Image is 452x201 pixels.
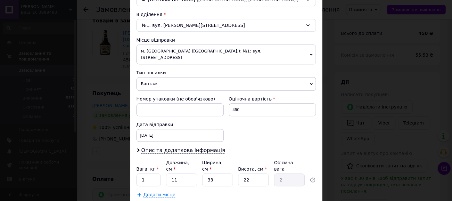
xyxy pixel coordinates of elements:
[136,70,166,75] span: Тип посилки
[202,160,223,172] label: Ширина, см
[141,147,225,154] span: Опис та додаткова інформація
[136,44,316,64] span: м. [GEOGRAPHIC_DATA] ([GEOGRAPHIC_DATA].): №1: вул. [STREET_ADDRESS]
[136,96,224,102] div: Номер упаковки (не обов'язково)
[136,77,316,91] span: Вантаж
[238,166,267,172] label: Висота, см
[136,11,316,18] div: Відділення
[136,37,175,43] span: Місце відправки
[274,159,305,172] div: Об'ємна вага
[144,192,176,197] span: Додати місце
[136,166,159,172] label: Вага, кг
[136,121,224,128] div: Дата відправки
[166,160,189,172] label: Довжина, см
[136,19,316,32] div: №1: вул. [PERSON_NAME][STREET_ADDRESS]
[229,96,316,102] div: Оціночна вартість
